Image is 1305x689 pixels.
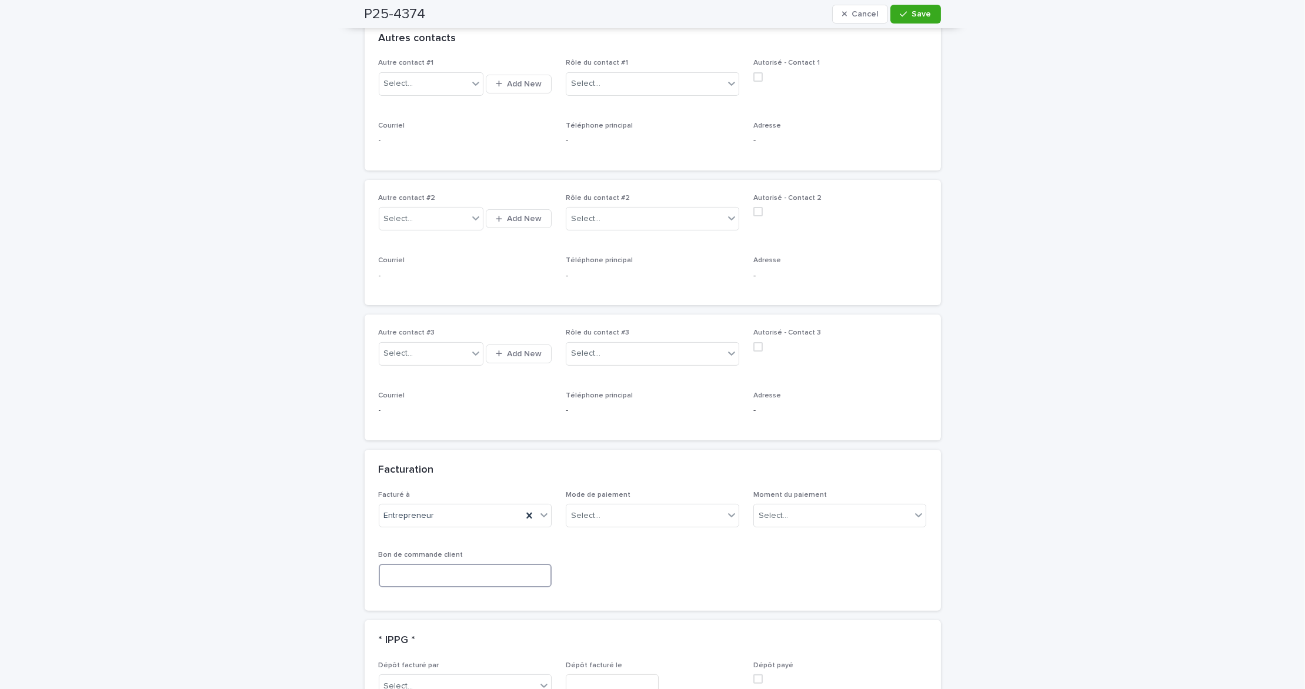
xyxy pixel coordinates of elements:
[832,5,889,24] button: Cancel
[507,215,542,223] span: Add New
[566,257,633,264] span: Téléphone principal
[379,59,434,66] span: Autre contact #1
[852,10,878,18] span: Cancel
[566,270,739,282] p: -
[365,6,426,23] h2: P25-4374
[379,464,434,477] h2: Facturation
[753,392,781,399] span: Adresse
[753,662,793,669] span: Dépôt payé
[753,491,827,499] span: Moment du paiement
[566,404,739,417] p: -
[379,404,552,417] p: -
[486,75,552,93] button: Add New
[379,257,405,264] span: Courriel
[379,329,435,336] span: Autre contact #3
[566,491,630,499] span: Mode de paiement
[571,213,600,225] div: Select...
[384,78,413,90] div: Select...
[566,59,628,66] span: Rôle du contact #1
[912,10,932,18] span: Save
[379,392,405,399] span: Courriel
[486,344,552,363] button: Add New
[571,347,600,360] div: Select...
[753,122,781,129] span: Adresse
[379,662,439,669] span: Dépôt facturé par
[890,5,940,24] button: Save
[486,209,552,228] button: Add New
[566,392,633,399] span: Téléphone principal
[379,122,405,129] span: Courriel
[566,195,630,202] span: Rôle du contact #2
[759,510,788,522] div: Select...
[384,347,413,360] div: Select...
[753,135,927,147] p: -
[379,195,436,202] span: Autre contact #2
[507,350,542,358] span: Add New
[566,135,739,147] p: -
[753,59,820,66] span: Autorisé - Contact 1
[507,80,542,88] span: Add New
[571,510,600,522] div: Select...
[753,270,927,282] p: -
[566,122,633,129] span: Téléphone principal
[571,78,600,90] div: Select...
[384,510,435,522] span: Entrepreneur
[753,195,822,202] span: Autorisé - Contact 2
[753,404,927,417] p: -
[753,257,781,264] span: Adresse
[379,270,552,282] p: -
[753,329,821,336] span: Autorisé - Contact 3
[566,662,622,669] span: Dépôt facturé le
[379,32,456,45] h2: Autres contacts
[566,329,629,336] span: Rôle du contact #3
[379,491,410,499] span: Facturé à
[384,213,413,225] div: Select...
[379,551,463,558] span: Bon de commande client
[379,135,552,147] p: -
